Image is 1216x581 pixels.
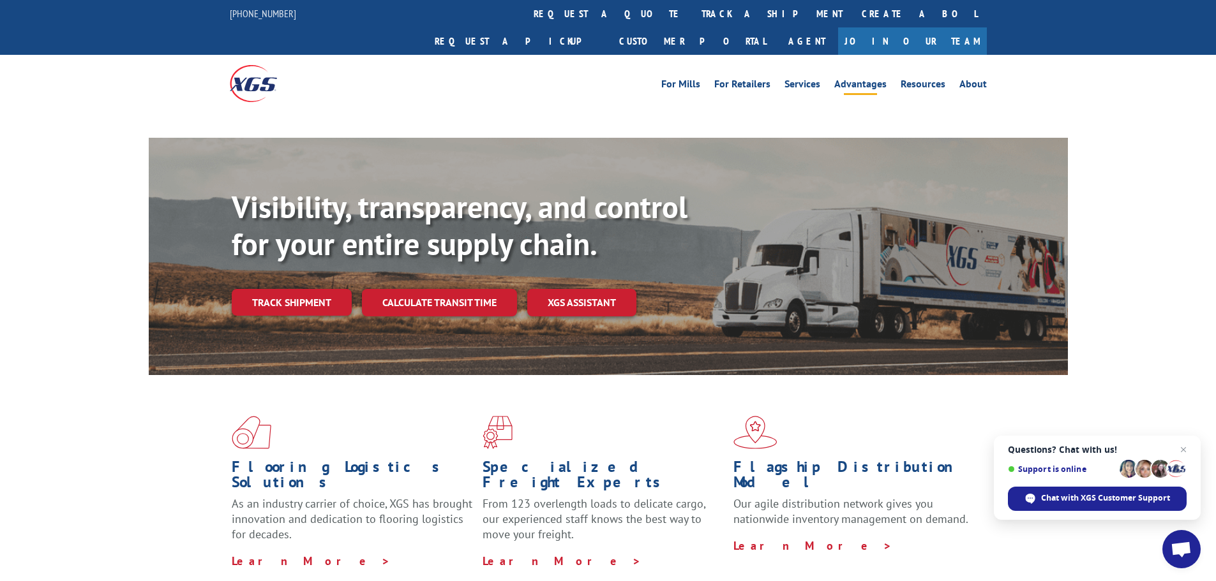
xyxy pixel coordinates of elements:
[483,554,642,568] a: Learn More >
[733,496,968,526] span: Our agile distribution network gives you nationwide inventory management on demand.
[714,79,770,93] a: For Retailers
[834,79,887,93] a: Advantages
[1176,442,1191,457] span: Close chat
[425,27,610,55] a: Request a pickup
[362,289,517,316] a: Calculate transit time
[901,79,945,93] a: Resources
[232,459,473,496] h1: Flooring Logistics Solutions
[232,289,352,316] a: Track shipment
[527,289,636,316] a: XGS ASSISTANT
[232,416,271,449] img: xgs-icon-total-supply-chain-intelligence-red
[230,7,296,20] a: [PHONE_NUMBER]
[232,496,472,541] span: As an industry carrier of choice, XGS has brought innovation and dedication to flooring logistics...
[1008,464,1115,474] span: Support is online
[959,79,987,93] a: About
[733,538,892,553] a: Learn More >
[661,79,700,93] a: For Mills
[1162,530,1201,568] div: Open chat
[776,27,838,55] a: Agent
[784,79,820,93] a: Services
[232,187,687,263] b: Visibility, transparency, and control for your entire supply chain.
[1008,487,1187,511] div: Chat with XGS Customer Support
[232,554,391,568] a: Learn More >
[483,496,724,553] p: From 123 overlength loads to delicate cargo, our experienced staff knows the best way to move you...
[733,416,777,449] img: xgs-icon-flagship-distribution-model-red
[733,459,975,496] h1: Flagship Distribution Model
[838,27,987,55] a: Join Our Team
[610,27,776,55] a: Customer Portal
[1008,445,1187,455] span: Questions? Chat with us!
[1041,492,1170,504] span: Chat with XGS Customer Support
[483,416,513,449] img: xgs-icon-focused-on-flooring-red
[483,459,724,496] h1: Specialized Freight Experts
